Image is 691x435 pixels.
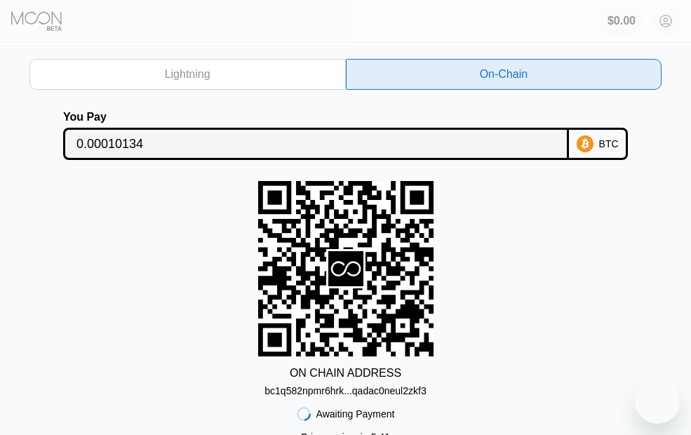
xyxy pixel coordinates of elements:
div: Lightning [29,59,346,90]
div: BTC [599,138,619,149]
div: You Pay [63,111,569,123]
div: bc1q582npmr6hrk...qadac0neul2zkf3 [264,385,426,396]
div: ON CHAIN ADDRESS [290,367,401,380]
iframe: Button to launch messaging window [635,379,680,424]
div: On-Chain [480,67,528,81]
div: Lightning [165,67,210,81]
div: Awaiting Payment [316,408,395,420]
div: On-Chain [346,59,662,90]
div: bc1q582npmr6hrk...qadac0neul2zkf3 [264,380,426,396]
div: You PayBTC [29,111,662,160]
